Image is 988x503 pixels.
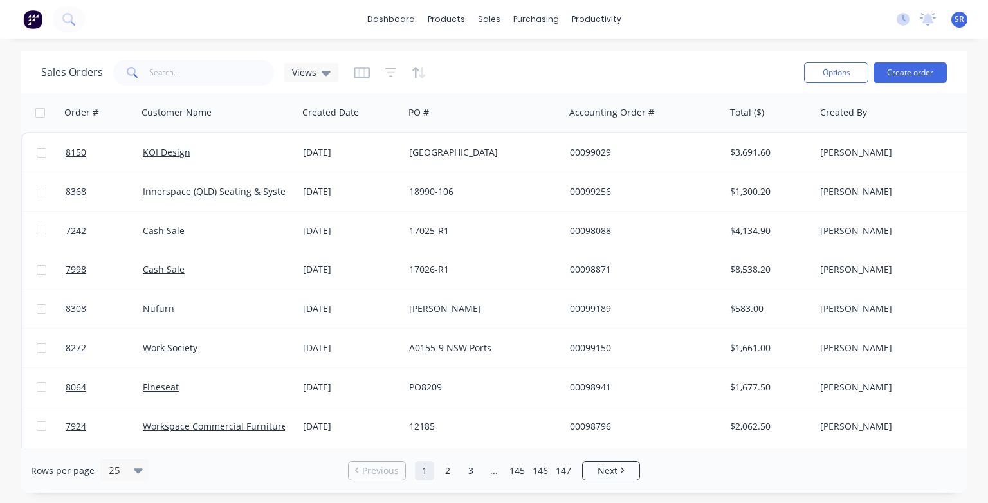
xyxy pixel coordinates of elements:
[66,250,143,289] a: 7998
[66,381,86,394] span: 8064
[955,14,964,25] span: SR
[570,342,713,354] div: 00099150
[409,185,552,198] div: 18990-106
[820,302,963,315] div: [PERSON_NAME]
[730,146,805,159] div: $3,691.60
[409,420,552,433] div: 12185
[820,185,963,198] div: [PERSON_NAME]
[23,10,42,29] img: Factory
[303,302,399,315] div: [DATE]
[66,212,143,250] a: 7242
[409,381,552,394] div: PO8209
[570,224,713,237] div: 00098088
[409,224,552,237] div: 17025-R1
[66,172,143,211] a: 8368
[362,464,399,477] span: Previous
[408,106,429,119] div: PO #
[570,420,713,433] div: 00098796
[66,263,86,276] span: 7998
[66,289,143,328] a: 8308
[143,342,197,354] a: Work Society
[143,185,330,197] a: Innerspace (QLD) Seating & Systems Pty Ltd
[570,263,713,276] div: 00098871
[730,342,805,354] div: $1,661.00
[531,461,550,480] a: Page 146
[66,368,143,407] a: 8064
[508,461,527,480] a: Page 145
[820,342,963,354] div: [PERSON_NAME]
[730,381,805,394] div: $1,677.50
[66,302,86,315] span: 8308
[598,464,617,477] span: Next
[415,461,434,480] a: Page 1 is your current page
[730,224,805,237] div: $4,134.90
[303,420,399,433] div: [DATE]
[66,407,143,446] a: 7924
[570,146,713,159] div: 00099029
[874,62,947,83] button: Create order
[507,10,565,29] div: purchasing
[303,224,399,237] div: [DATE]
[820,420,963,433] div: [PERSON_NAME]
[730,106,764,119] div: Total ($)
[484,461,504,480] a: Jump forward
[41,66,103,78] h1: Sales Orders
[820,263,963,276] div: [PERSON_NAME]
[303,381,399,394] div: [DATE]
[820,146,963,159] div: [PERSON_NAME]
[66,446,143,484] a: 8359
[820,381,963,394] div: [PERSON_NAME]
[730,302,805,315] div: $583.00
[66,185,86,198] span: 8368
[303,263,399,276] div: [DATE]
[66,420,86,433] span: 7924
[143,381,179,393] a: Fineseat
[303,185,399,198] div: [DATE]
[66,146,86,159] span: 8150
[569,106,654,119] div: Accounting Order #
[565,10,628,29] div: productivity
[66,329,143,367] a: 8272
[66,133,143,172] a: 8150
[409,263,552,276] div: 17026-R1
[554,461,573,480] a: Page 147
[570,381,713,394] div: 00098941
[804,62,868,83] button: Options
[730,420,805,433] div: $2,062.50
[66,224,86,237] span: 7242
[66,342,86,354] span: 8272
[409,146,552,159] div: [GEOGRAPHIC_DATA]
[303,342,399,354] div: [DATE]
[820,106,867,119] div: Created By
[583,464,639,477] a: Next page
[421,10,471,29] div: products
[303,146,399,159] div: [DATE]
[730,185,805,198] div: $1,300.20
[149,60,275,86] input: Search...
[292,66,316,79] span: Views
[730,263,805,276] div: $8,538.20
[438,461,457,480] a: Page 2
[143,420,287,432] a: Workspace Commercial Furniture
[349,464,405,477] a: Previous page
[31,464,95,477] span: Rows per page
[142,106,212,119] div: Customer Name
[64,106,98,119] div: Order #
[143,263,185,275] a: Cash Sale
[361,10,421,29] a: dashboard
[820,224,963,237] div: [PERSON_NAME]
[471,10,507,29] div: sales
[343,461,645,480] ul: Pagination
[143,224,185,237] a: Cash Sale
[143,302,174,315] a: Nufurn
[409,342,552,354] div: A0155-9 NSW Ports
[302,106,359,119] div: Created Date
[409,302,552,315] div: [PERSON_NAME]
[570,185,713,198] div: 00099256
[461,461,480,480] a: Page 3
[143,146,190,158] a: KOI Design
[570,302,713,315] div: 00099189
